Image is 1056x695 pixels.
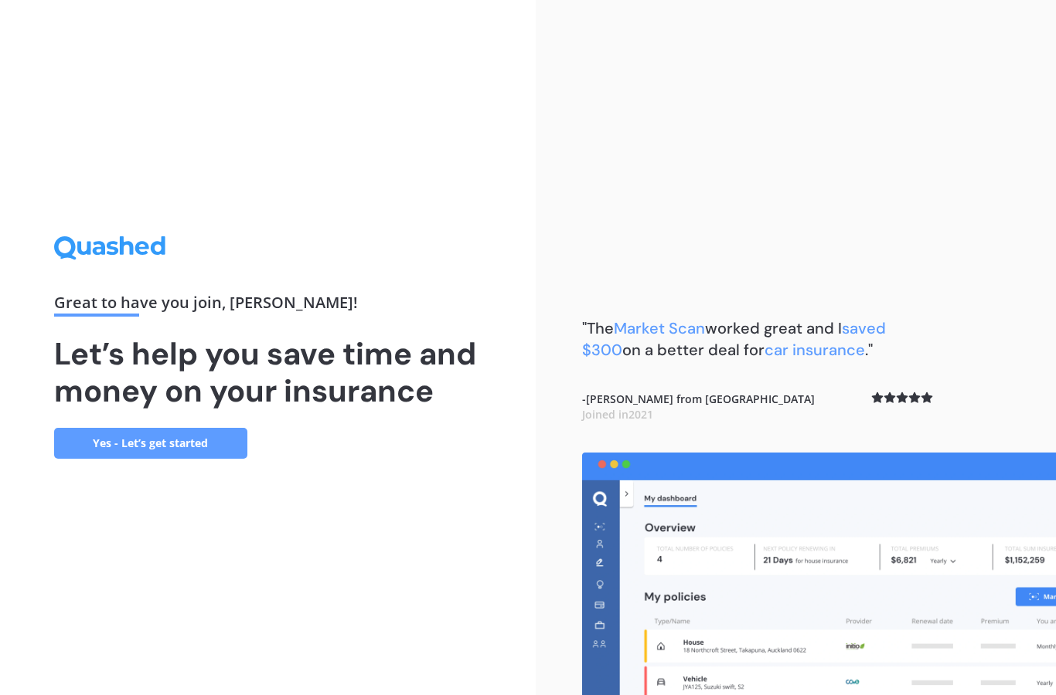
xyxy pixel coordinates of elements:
[582,407,653,422] span: Joined in 2021
[54,335,482,409] h1: Let’s help you save time and money on your insurance
[582,318,886,360] span: saved $300
[582,318,886,360] b: "The worked great and I on a better deal for ."
[582,453,1056,695] img: dashboard.webp
[582,392,815,422] b: - [PERSON_NAME] from [GEOGRAPHIC_DATA]
[54,428,247,459] a: Yes - Let’s get started
[54,295,482,317] div: Great to have you join , [PERSON_NAME] !
[765,340,865,360] span: car insurance
[614,318,705,338] span: Market Scan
